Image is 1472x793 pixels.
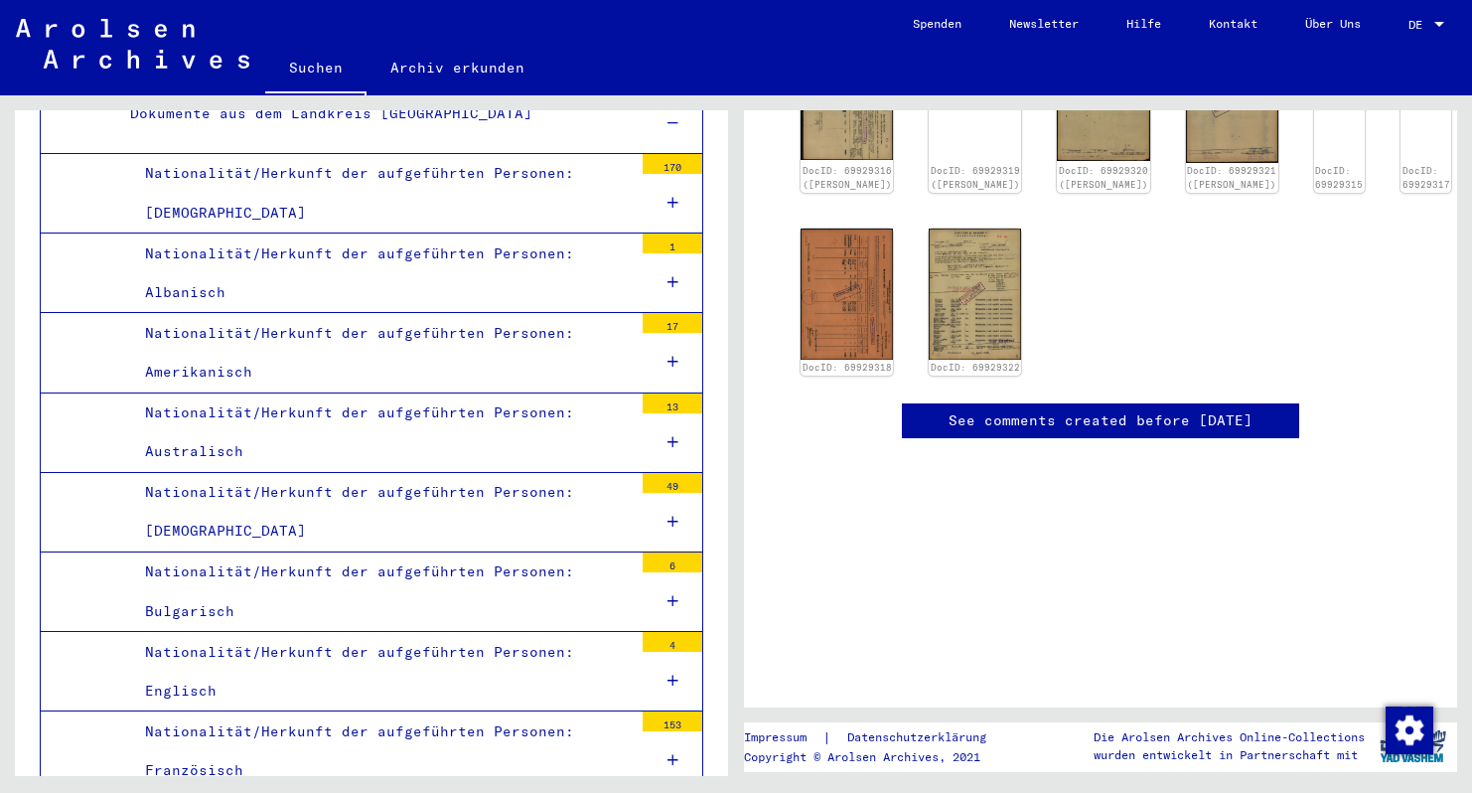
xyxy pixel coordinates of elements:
div: | [744,727,1010,748]
div: Nationalität/Herkunft der aufgeführten Personen: Albanisch [130,235,633,312]
img: Zustimmung ändern [1386,707,1433,754]
a: DocID: 69929317 [1402,165,1450,190]
div: 49 [643,473,702,493]
div: Nationalität/Herkunft der aufgeführten Personen: Französisch [130,713,633,790]
div: Nationalität/Herkunft der aufgeführten Personen: Englisch [130,633,633,711]
div: 153 [643,712,702,731]
img: yv_logo.png [1376,721,1450,771]
div: 17 [643,313,702,333]
a: Datenschutzerklärung [831,727,1010,748]
p: wurden entwickelt in Partnerschaft mit [1094,746,1365,764]
a: Archiv erkunden [367,44,548,91]
div: Zustimmung ändern [1385,706,1432,753]
div: Nationalität/Herkunft der aufgeführten Personen: Bulgarisch [130,553,633,630]
p: Copyright © Arolsen Archives, 2021 [744,748,1010,766]
p: Die Arolsen Archives Online-Collections [1094,728,1365,746]
a: DocID: 69929319 ([PERSON_NAME]) [931,165,1020,190]
span: DE [1408,18,1430,32]
div: Nationalität/Herkunft der aufgeführten Personen: [DEMOGRAPHIC_DATA] [130,473,633,551]
a: DocID: 69929316 ([PERSON_NAME]) [803,165,892,190]
a: DocID: 69929315 [1315,165,1363,190]
img: 001.jpg [929,229,1021,360]
img: Arolsen_neg.svg [16,19,249,69]
img: 001.jpg [801,229,893,360]
div: 13 [643,394,702,413]
a: Suchen [265,44,367,95]
a: Impressum [744,727,822,748]
div: 1 [643,234,702,253]
div: 6 [643,553,702,572]
div: Dokumente aus dem Landkreis [GEOGRAPHIC_DATA] [115,94,633,133]
a: DocID: 69929320 ([PERSON_NAME]) [1059,165,1148,190]
div: Nationalität/Herkunft der aufgeführten Personen: Amerikanisch [130,314,633,392]
div: Nationalität/Herkunft der aufgeführten Personen: Australisch [130,394,633,471]
div: 170 [643,154,702,174]
div: 4 [643,632,702,652]
a: See comments created before [DATE] [949,410,1252,431]
div: Nationalität/Herkunft der aufgeführten Personen: [DEMOGRAPHIC_DATA] [130,154,633,232]
a: DocID: 69929322 [931,362,1020,373]
iframe: Disqus [769,458,1432,724]
a: DocID: 69929318 [803,362,892,373]
a: DocID: 69929321 ([PERSON_NAME]) [1187,165,1276,190]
